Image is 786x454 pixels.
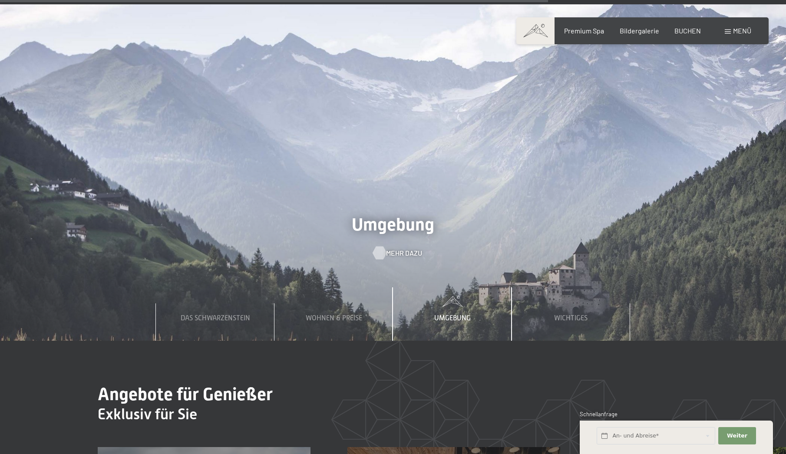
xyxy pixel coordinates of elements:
[674,26,701,35] a: BUCHEN
[386,248,422,258] span: Mehr dazu
[554,314,588,322] span: Wichtiges
[98,405,197,423] span: Exklusiv für Sie
[352,214,434,235] span: Umgebung
[564,26,604,35] a: Premium Spa
[98,384,273,405] span: Angebote für Genießer
[620,26,659,35] a: Bildergalerie
[373,248,413,258] a: Mehr dazu
[727,432,747,440] span: Weiter
[580,411,618,418] span: Schnellanfrage
[434,314,471,322] span: Umgebung
[718,427,756,445] button: Weiter
[181,314,250,322] span: Das Schwarzenstein
[306,314,362,322] span: Wohnen & Preise
[733,26,751,35] span: Menü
